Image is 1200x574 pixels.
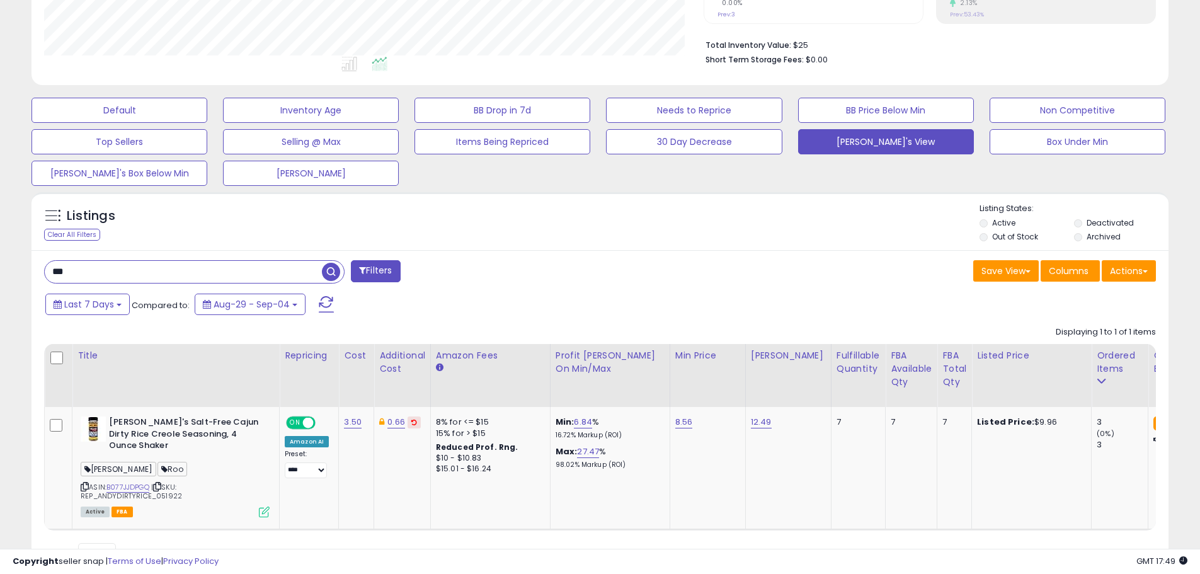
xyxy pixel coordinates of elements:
[132,299,190,311] span: Compared to:
[556,349,665,376] div: Profit [PERSON_NAME] on Min/Max
[344,349,369,362] div: Cost
[977,416,1034,428] b: Listed Price:
[64,298,114,311] span: Last 7 Days
[81,416,106,442] img: 41auDGcaobL._SL40_.jpg
[1097,428,1114,439] small: (0%)
[1049,265,1089,277] span: Columns
[387,416,405,428] a: 0.66
[806,54,828,66] span: $0.00
[436,416,540,428] div: 8% for <= $15
[31,161,207,186] button: [PERSON_NAME]'s Box Below Min
[1102,260,1156,282] button: Actions
[223,98,399,123] button: Inventory Age
[1087,217,1134,228] label: Deactivated
[550,344,670,407] th: The percentage added to the cost of goods (COGS) that forms the calculator for Min & Max prices.
[990,129,1165,154] button: Box Under Min
[13,555,59,567] strong: Copyright
[891,416,927,428] div: 7
[31,98,207,123] button: Default
[977,349,1086,362] div: Listed Price
[436,362,443,374] small: Amazon Fees.
[108,555,161,567] a: Terms of Use
[285,450,329,478] div: Preset:
[751,416,772,428] a: 12.49
[706,37,1146,52] li: $25
[992,217,1015,228] label: Active
[106,482,149,493] a: B077JJDPGQ
[214,298,290,311] span: Aug-29 - Sep-04
[285,349,333,362] div: Repricing
[675,349,740,362] div: Min Price
[606,98,782,123] button: Needs to Reprice
[81,483,89,490] i: Click to copy
[153,483,161,490] i: Click to copy
[1097,416,1148,428] div: 3
[675,416,693,428] a: 8.56
[1056,326,1156,338] div: Displaying 1 to 1 of 1 items
[556,431,660,440] p: 16.72% Markup (ROI)
[351,260,400,282] button: Filters
[44,229,100,241] div: Clear All Filters
[77,349,274,362] div: Title
[837,416,876,428] div: 7
[81,482,182,501] span: | SKU: REP_ANDYDIRTYRICE_051922
[973,260,1039,282] button: Save View
[436,349,545,362] div: Amazon Fees
[81,507,110,517] span: All listings currently available for purchase on Amazon
[13,556,219,568] div: seller snap | |
[556,445,578,457] b: Max:
[344,416,362,428] a: 3.50
[195,294,306,315] button: Aug-29 - Sep-04
[1087,231,1121,242] label: Archived
[942,349,966,389] div: FBA Total Qty
[837,349,880,376] div: Fulfillable Quantity
[163,555,219,567] a: Privacy Policy
[287,418,303,428] span: ON
[556,416,574,428] b: Min:
[67,207,115,225] h5: Listings
[606,129,782,154] button: 30 Day Decrease
[31,129,207,154] button: Top Sellers
[574,416,592,428] a: 6.84
[556,446,660,469] div: %
[379,349,425,376] div: Additional Cost
[1097,349,1143,376] div: Ordered Items
[81,416,270,516] div: ASIN:
[81,462,156,476] span: [PERSON_NAME]
[223,161,399,186] button: [PERSON_NAME]
[1136,555,1187,567] span: 2025-09-12 17:49 GMT
[751,349,826,362] div: [PERSON_NAME]
[950,11,984,18] small: Prev: 53.43%
[942,416,962,428] div: 7
[436,464,540,474] div: $15.01 - $16.24
[706,40,791,50] b: Total Inventory Value:
[990,98,1165,123] button: Non Competitive
[436,453,540,464] div: $10 - $10.83
[706,54,804,65] b: Short Term Storage Fees:
[414,98,590,123] button: BB Drop in 7d
[285,436,329,447] div: Amazon AI
[577,445,599,458] a: 27.47
[45,294,130,315] button: Last 7 Days
[54,548,144,560] span: Show: entries
[556,461,660,469] p: 98.02% Markup (ROI)
[436,442,518,452] b: Reduced Prof. Rng.
[111,507,133,517] span: FBA
[717,11,735,18] small: Prev: 3
[798,98,974,123] button: BB Price Below Min
[980,203,1169,215] p: Listing States:
[1097,439,1148,451] div: 3
[109,416,262,455] b: [PERSON_NAME]'s Salt-Free Cajun Dirty Rice Creole Seasoning, 4 Ounce Shaker
[556,416,660,440] div: %
[992,231,1038,242] label: Out of Stock
[1153,416,1177,430] small: FBA
[798,129,974,154] button: [PERSON_NAME]'s View
[1041,260,1100,282] button: Columns
[414,129,590,154] button: Items Being Repriced
[223,129,399,154] button: Selling @ Max
[157,462,187,476] span: Roo
[891,349,932,389] div: FBA Available Qty
[314,418,334,428] span: OFF
[977,416,1082,428] div: $9.96
[436,428,540,439] div: 15% for > $15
